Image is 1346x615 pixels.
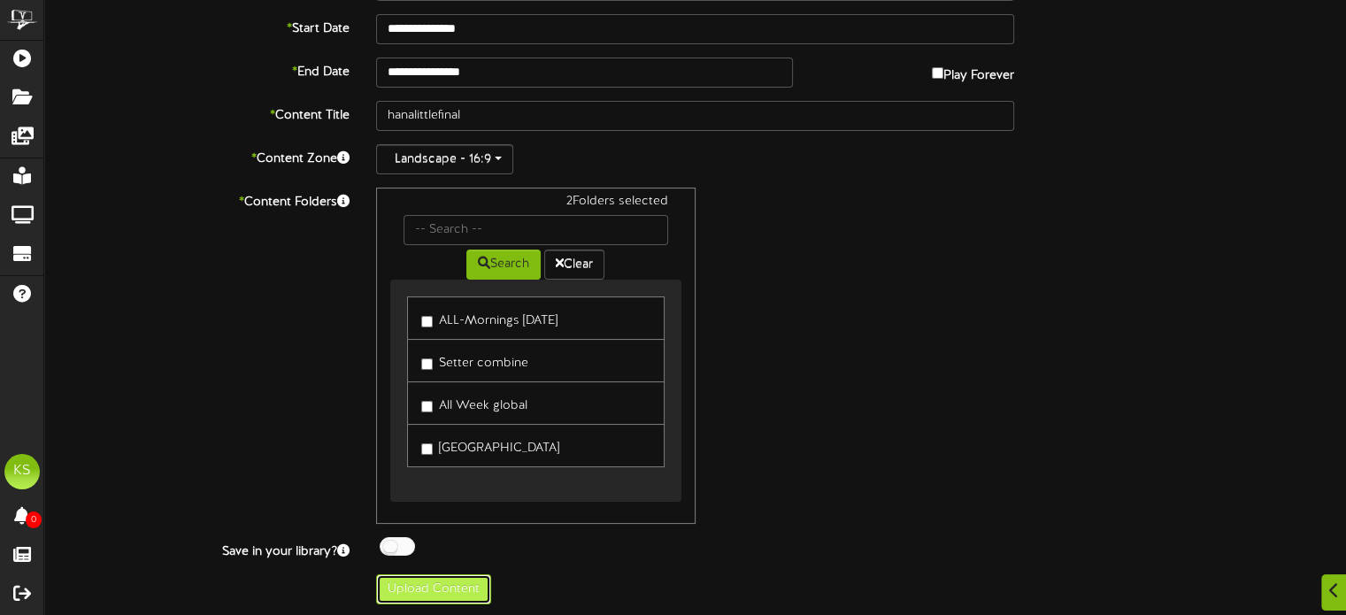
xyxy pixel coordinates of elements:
[421,391,527,415] label: All Week global
[421,349,528,373] label: Setter combine
[376,144,513,174] button: Landscape - 16:9
[376,574,491,604] button: Upload Content
[466,250,541,280] button: Search
[31,101,363,125] label: Content Title
[421,358,433,370] input: Setter combine
[31,14,363,38] label: Start Date
[26,511,42,528] span: 0
[932,67,943,79] input: Play Forever
[404,215,667,245] input: -- Search --
[390,193,681,215] div: 2 Folders selected
[421,434,559,457] label: [GEOGRAPHIC_DATA]
[4,454,40,489] div: KS
[31,58,363,81] label: End Date
[31,188,363,211] label: Content Folders
[932,58,1014,85] label: Play Forever
[31,537,363,561] label: Save in your library?
[421,401,433,412] input: All Week global
[31,144,363,168] label: Content Zone
[376,101,1014,131] input: Title of this Content
[544,250,604,280] button: Clear
[421,306,558,330] label: ALL-Mornings [DATE]
[421,316,433,327] input: ALL-Mornings [DATE]
[421,443,433,455] input: [GEOGRAPHIC_DATA]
